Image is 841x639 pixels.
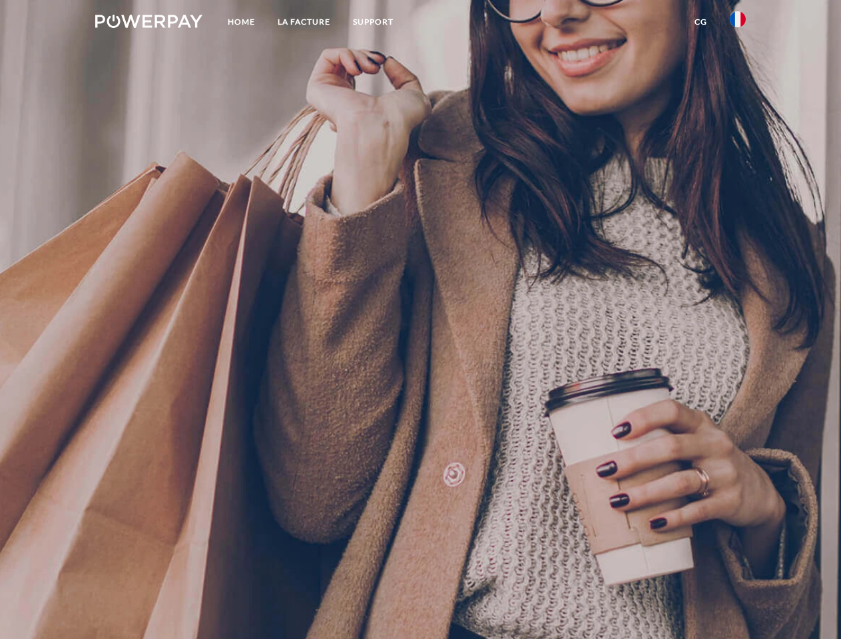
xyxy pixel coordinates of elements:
[683,10,718,34] a: CG
[266,10,342,34] a: LA FACTURE
[216,10,266,34] a: Home
[95,15,202,28] img: logo-powerpay-white.svg
[730,11,746,27] img: fr
[342,10,405,34] a: Support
